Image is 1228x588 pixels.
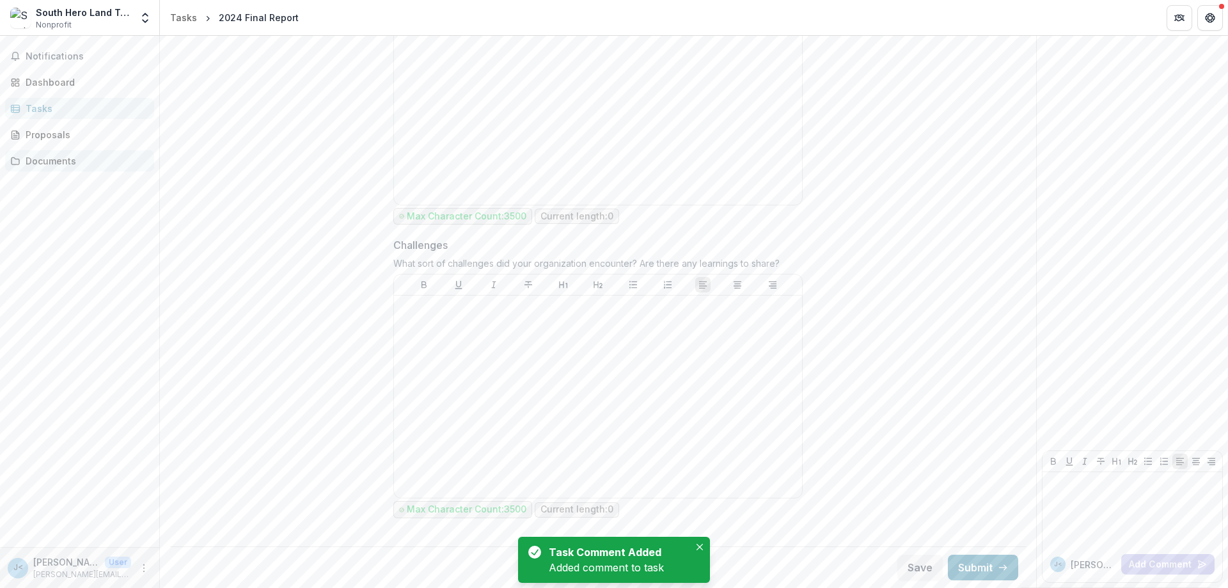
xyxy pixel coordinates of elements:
[5,124,154,145] a: Proposals
[540,211,613,222] p: Current length: 0
[948,555,1018,580] button: Submit
[1071,558,1116,571] p: [PERSON_NAME]
[33,569,131,580] p: [PERSON_NAME][EMAIL_ADDRESS][DOMAIN_NAME]
[626,277,641,292] button: Bullet List
[393,258,803,274] div: What sort of challenges did your organization encounter? Are there any learnings to share?
[26,102,144,115] div: Tasks
[1140,454,1156,469] button: Bullet List
[1156,454,1172,469] button: Ordered List
[549,544,684,560] div: Task Comment Added
[1204,454,1219,469] button: Align Right
[219,11,299,24] div: 2024 Final Report
[105,557,131,568] p: User
[549,560,689,575] div: Added comment to task
[660,277,675,292] button: Ordered List
[136,560,152,576] button: More
[556,277,571,292] button: Heading 1
[26,154,144,168] div: Documents
[136,5,154,31] button: Open entity switcher
[407,504,526,515] p: Max Character Count: 3500
[5,72,154,93] a: Dashboard
[13,564,23,572] div: Jenna O'Donnell <jenna@shlt.org>
[165,8,202,27] a: Tasks
[1172,454,1188,469] button: Align Left
[1197,5,1223,31] button: Get Help
[590,277,606,292] button: Heading 2
[1046,454,1061,469] button: Bold
[10,8,31,28] img: South Hero Land Trust
[521,277,536,292] button: Strike
[165,8,304,27] nav: breadcrumb
[486,277,501,292] button: Italicize
[897,555,943,580] button: Save
[26,75,144,89] div: Dashboard
[1125,454,1140,469] button: Heading 2
[1077,454,1092,469] button: Italicize
[26,51,149,62] span: Notifications
[26,128,144,141] div: Proposals
[36,19,72,31] span: Nonprofit
[407,211,526,222] p: Max Character Count: 3500
[5,150,154,171] a: Documents
[1121,554,1215,575] button: Add Comment
[1109,454,1124,469] button: Heading 1
[5,46,154,67] button: Notifications
[33,555,100,569] p: [PERSON_NAME] <[PERSON_NAME][EMAIL_ADDRESS][DOMAIN_NAME]>
[540,504,613,515] p: Current length: 0
[1188,454,1204,469] button: Align Center
[36,6,131,19] div: South Hero Land Trust
[695,277,711,292] button: Align Left
[451,277,466,292] button: Underline
[692,539,707,555] button: Close
[730,277,745,292] button: Align Center
[1054,561,1062,568] div: Jenna O'Donnell <jenna@shlt.org>
[5,98,154,119] a: Tasks
[170,11,197,24] div: Tasks
[416,277,432,292] button: Bold
[765,277,780,292] button: Align Right
[1062,454,1077,469] button: Underline
[1093,454,1108,469] button: Strike
[393,237,448,253] p: Challenges
[1167,5,1192,31] button: Partners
